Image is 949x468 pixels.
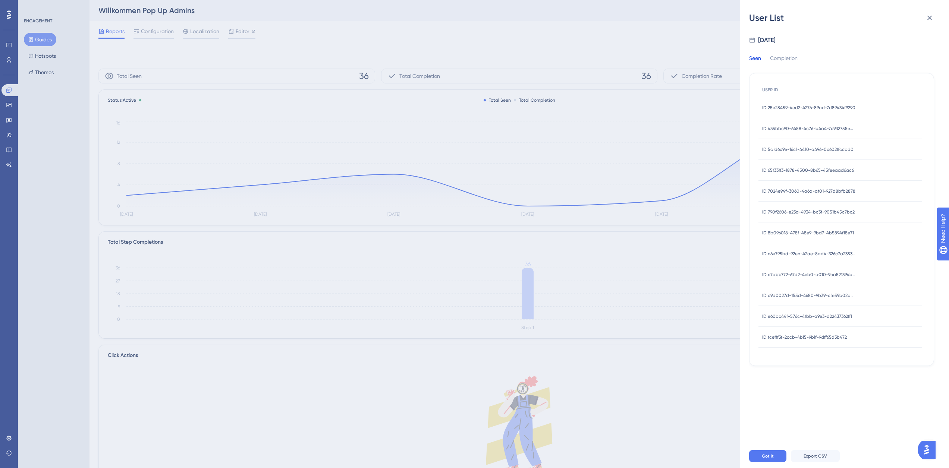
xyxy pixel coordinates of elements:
span: ID c9d0027d-155d-4680-9b39-cfe59b02be71 [762,292,855,298]
span: ID c6e795bd-92ec-42ae-8ad4-326c7a235336 [762,251,855,257]
button: Export CSV [791,450,840,462]
iframe: UserGuiding AI Assistant Launcher [918,439,940,461]
span: ID 8b096018-478f-48e9-9bd7-4b5894f18e71 [762,230,854,236]
span: ID 25e28459-4ed2-4276-89ad-7d89434f9290 [762,105,855,111]
span: ID 790f2606-e23a-4934-bc3f-9051b45c7bc2 [762,209,855,215]
div: [DATE] [758,36,776,45]
span: ID 65f33ff3-1878-4500-8b65-45feeaad6ac6 [762,167,854,173]
span: USER ID [762,87,778,93]
div: Completion [770,54,798,67]
span: Need Help? [18,2,47,11]
div: Seen [749,54,761,67]
div: User List [749,12,940,24]
span: Got it [762,453,774,459]
span: ID 5c1d6c9e-16c1-4410-a496-0c602ffccbd0 [762,146,854,152]
button: Got it [749,450,786,462]
span: ID fcefff3f-2ccb-4b15-9b1f-9dff65d3b472 [762,334,847,340]
span: ID e60bc44f-576c-4fbb-a9e3-d22437362ff1 [762,313,852,319]
span: ID 435bbc90-6458-4c76-b4a4-7c932755e87b [762,126,855,132]
span: ID 7024e94f-3060-4a6a-af01-927d8bfb2878 [762,188,855,194]
span: ID c7abb772-67d2-4eb0-a010-9ca521394bed [762,272,855,278]
span: Export CSV [804,453,827,459]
